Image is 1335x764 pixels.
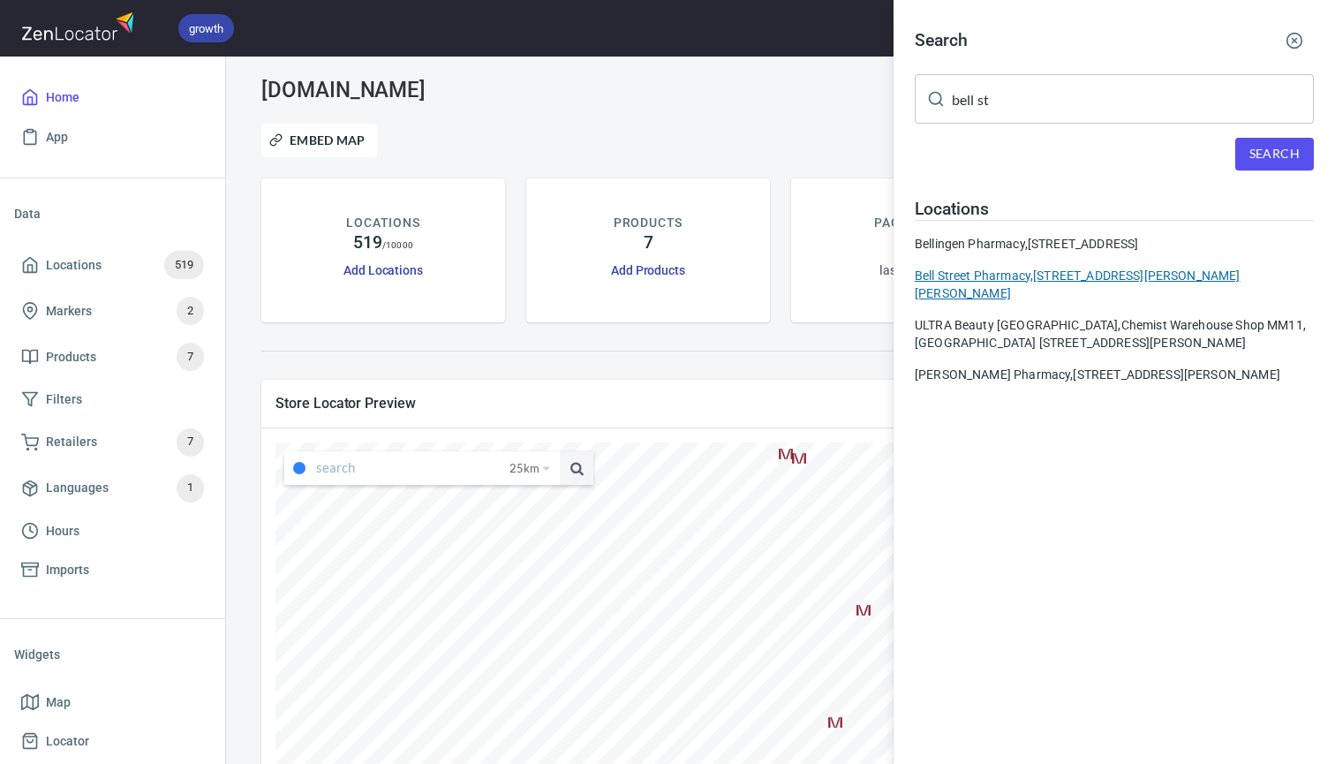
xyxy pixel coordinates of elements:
[1235,138,1314,170] button: Search
[915,316,1314,352] a: ULTRA Beauty [GEOGRAPHIC_DATA],Chemist Warehouse Shop MM11, [GEOGRAPHIC_DATA] [STREET_ADDRESS][PE...
[915,267,1314,302] a: Bell Street Pharmacy,[STREET_ADDRESS][PERSON_NAME][PERSON_NAME]
[915,30,968,51] h4: Search
[915,235,1314,253] div: Bellingen Pharmacy, [STREET_ADDRESS]
[915,316,1314,352] div: ULTRA Beauty [GEOGRAPHIC_DATA], Chemist Warehouse Shop MM11, [GEOGRAPHIC_DATA] [STREET_ADDRESS][P...
[915,267,1314,302] div: Bell Street Pharmacy, [STREET_ADDRESS][PERSON_NAME][PERSON_NAME]
[952,74,1314,124] input: Search for locations, markers or anything you want
[915,199,1314,220] h4: Locations
[915,235,1314,253] a: Bellingen Pharmacy,[STREET_ADDRESS]
[915,366,1314,383] a: [PERSON_NAME] Pharmacy,[STREET_ADDRESS][PERSON_NAME]
[915,366,1314,383] div: [PERSON_NAME] Pharmacy, [STREET_ADDRESS][PERSON_NAME]
[1249,143,1300,165] span: Search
